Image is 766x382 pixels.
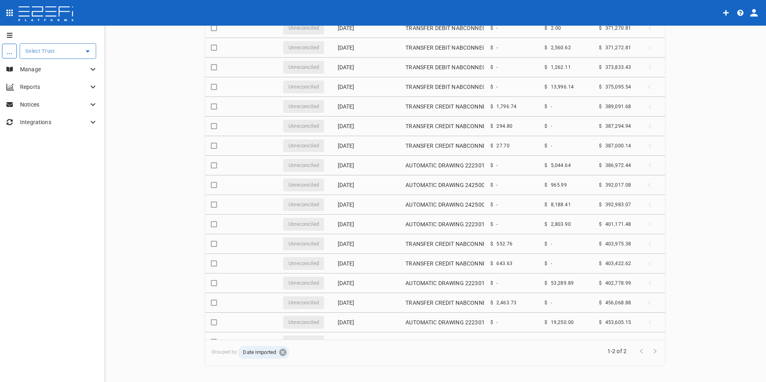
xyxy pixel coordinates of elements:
[544,280,547,286] span: $
[238,349,281,356] span: Date Imported
[496,25,498,31] span: -
[208,81,220,92] span: Toggle select row
[599,261,602,266] span: $
[284,142,324,150] span: Unreconciled
[644,42,662,53] span: Expand
[402,215,484,234] td: AUTOMATIC DRAWING 2223016-SC-P Pmt 000293511636
[551,300,552,306] span: -
[284,338,324,346] span: Unreconciled
[599,123,602,129] span: $
[599,300,602,306] span: $
[284,240,324,248] span: Unreconciled
[551,45,571,50] span: 2,560.62
[82,46,93,57] button: Open
[208,219,220,230] span: Toggle select row
[208,101,220,112] span: Toggle select row
[335,156,403,175] td: [DATE]
[605,123,631,129] span: 387,294.94
[208,179,220,191] span: Toggle select row
[284,319,324,326] span: Unreconciled
[208,140,220,151] span: Toggle select row
[496,64,498,70] span: -
[599,163,602,168] span: $
[648,347,662,354] span: Go to next page
[644,101,662,112] span: Expand
[544,300,547,306] span: $
[544,241,547,247] span: $
[496,163,498,168] span: -
[551,202,571,207] span: 8,188.41
[402,38,484,57] td: TRANSFER DEBIT NABCONNECT 294177724 2425005
[20,101,88,109] p: Notices
[644,179,662,191] span: Expand
[544,320,547,325] span: $
[490,163,493,168] span: $
[490,104,493,109] span: $
[402,156,484,175] td: AUTOMATIC DRAWING 2223016 Pmt 000293754868
[490,261,493,266] span: $
[208,297,220,308] span: Toggle select row
[490,320,493,325] span: $
[402,77,484,97] td: TRANSFER DEBIT NABCONNECT 293941919 2425001
[490,221,493,227] span: $
[544,182,547,188] span: $
[496,123,512,129] span: 294.80
[496,45,498,50] span: -
[605,25,631,31] span: 371,270.81
[208,22,220,34] span: Toggle select row
[284,279,324,287] span: Unreconciled
[20,118,88,126] p: Integrations
[23,47,81,55] input: Select Trust
[605,280,631,286] span: 402,778.99
[605,64,631,70] span: 373,833.43
[551,123,552,129] span: -
[496,261,512,266] span: 643.63
[335,313,403,332] td: [DATE]
[551,25,561,31] span: 2.00
[490,84,493,90] span: $
[644,277,662,289] span: Expand
[496,241,512,247] span: 552.76
[208,336,220,348] span: Toggle select row
[544,123,547,129] span: $
[551,84,574,90] span: 13,996.14
[284,181,324,189] span: Unreconciled
[284,201,324,209] span: Unreconciled
[551,182,567,188] span: 965.99
[551,221,571,227] span: 2,803.90
[208,258,220,269] span: Toggle select row
[605,143,631,149] span: 387,000.14
[599,45,602,50] span: $
[335,77,403,97] td: [DATE]
[599,143,602,149] span: $
[599,84,602,90] span: $
[335,254,403,273] td: [DATE]
[605,221,631,227] span: 401,171.48
[544,45,547,50] span: $
[208,317,220,328] span: Toggle select row
[605,202,631,207] span: 392,983.07
[284,44,324,52] span: Unreconciled
[605,320,631,325] span: 453,605.15
[490,143,493,149] span: $
[2,44,17,58] div: ...
[496,84,498,90] span: -
[402,117,484,136] td: TRANSFER CREDIT NABCONNECT 294277109 Ret Project One
[599,241,602,247] span: $
[599,182,602,188] span: $
[212,346,652,359] span: Grouped by
[644,317,662,328] span: Expand
[544,221,547,227] span: $
[490,45,493,50] span: $
[496,104,516,109] span: 1,796.74
[644,199,662,210] span: Expand
[544,261,547,266] span: $
[644,336,662,348] span: Expand
[284,299,324,307] span: Unreconciled
[208,42,220,53] span: Toggle select row
[644,62,662,73] span: Expand
[496,320,498,325] span: -
[599,280,602,286] span: $
[402,18,484,38] td: TRANSFER DEBIT NABCONNECT 294527796 Refund Ret Horizon
[402,58,484,77] td: TRANSFER DEBIT NABCONNECT 293943904 2223016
